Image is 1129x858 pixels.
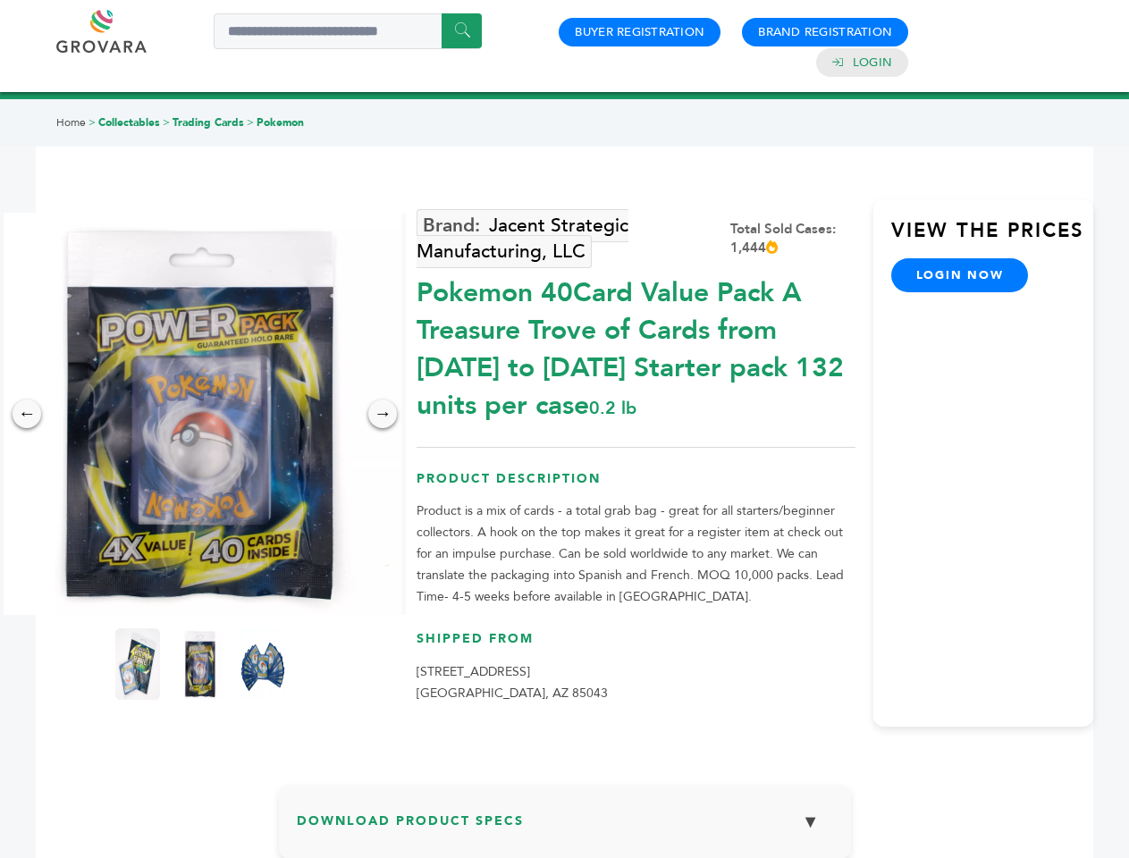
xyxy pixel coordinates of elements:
button: ▼ [788,803,833,841]
span: 0.2 lb [589,396,636,420]
a: Home [56,115,86,130]
h3: Download Product Specs [297,803,833,854]
img: Pokemon 40-Card Value Pack – A Treasure Trove of Cards from 1996 to 2024 - Starter pack! 132 unit... [240,628,285,700]
a: Brand Registration [758,24,892,40]
h3: Product Description [417,470,855,501]
a: Buyer Registration [575,24,704,40]
h3: Shipped From [417,630,855,661]
p: Product is a mix of cards - a total grab bag - great for all starters/beginner collectors. A hook... [417,500,855,608]
a: login now [891,258,1029,292]
img: Pokemon 40-Card Value Pack – A Treasure Trove of Cards from 1996 to 2024 - Starter pack! 132 unit... [178,628,223,700]
a: Trading Cards [173,115,244,130]
span: > [163,115,170,130]
span: > [247,115,254,130]
span: > [88,115,96,130]
p: [STREET_ADDRESS] [GEOGRAPHIC_DATA], AZ 85043 [417,661,855,704]
img: Pokemon 40-Card Value Pack – A Treasure Trove of Cards from 1996 to 2024 - Starter pack! 132 unit... [115,628,160,700]
div: Total Sold Cases: 1,444 [730,220,855,257]
a: Collectables [98,115,160,130]
h3: View the Prices [891,217,1093,258]
a: Jacent Strategic Manufacturing, LLC [417,209,628,268]
a: Login [853,55,892,71]
a: Pokemon [257,115,304,130]
div: → [368,400,397,428]
div: ← [13,400,41,428]
div: Pokemon 40Card Value Pack A Treasure Trove of Cards from [DATE] to [DATE] Starter pack 132 units ... [417,265,855,425]
input: Search a product or brand... [214,13,482,49]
